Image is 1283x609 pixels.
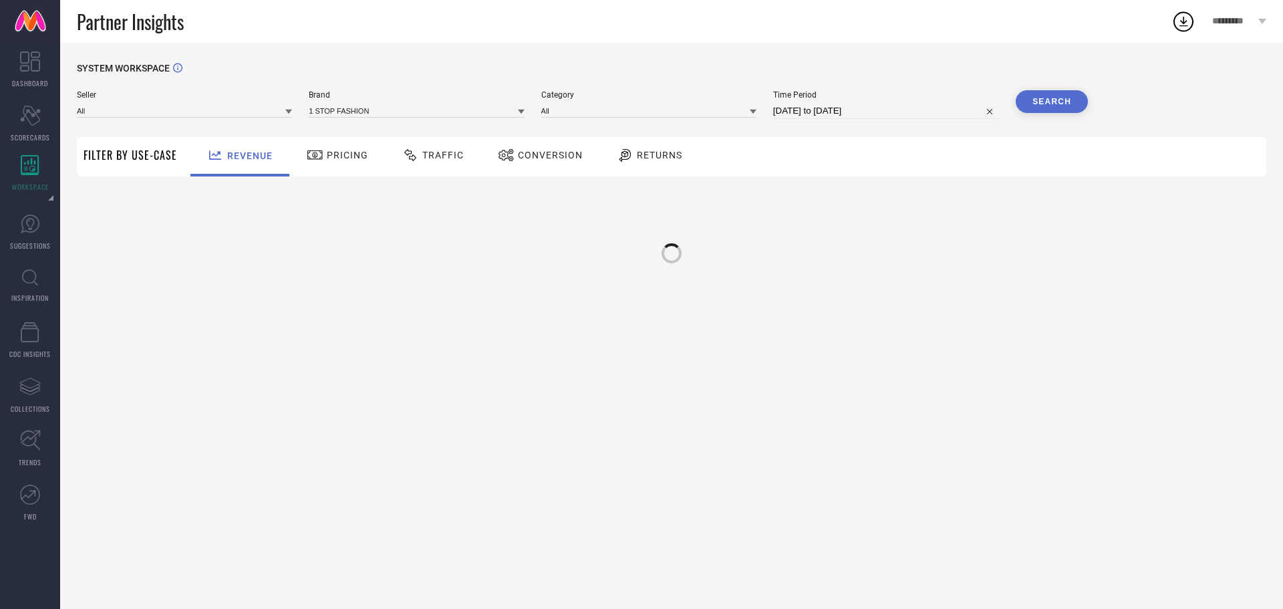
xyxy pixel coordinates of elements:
[84,147,177,163] span: Filter By Use-Case
[773,103,999,119] input: Select time period
[77,90,292,100] span: Seller
[9,349,51,359] span: CDC INSIGHTS
[24,511,37,521] span: FWD
[227,150,273,161] span: Revenue
[541,90,756,100] span: Category
[11,293,49,303] span: INSPIRATION
[1016,90,1088,113] button: Search
[77,8,184,35] span: Partner Insights
[12,182,49,192] span: WORKSPACE
[12,78,48,88] span: DASHBOARD
[11,132,50,142] span: SCORECARDS
[77,63,170,74] span: SYSTEM WORKSPACE
[19,457,41,467] span: TRENDS
[1171,9,1195,33] div: Open download list
[10,241,51,251] span: SUGGESTIONS
[309,90,524,100] span: Brand
[518,150,583,160] span: Conversion
[637,150,682,160] span: Returns
[327,150,368,160] span: Pricing
[773,90,999,100] span: Time Period
[11,404,50,414] span: COLLECTIONS
[422,150,464,160] span: Traffic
